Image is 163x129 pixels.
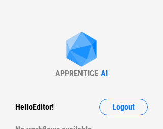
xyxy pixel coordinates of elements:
[101,69,108,79] div: AI
[55,69,98,79] div: APPRENTICE
[15,99,54,115] div: Hello Editor !
[112,103,135,111] span: Logout
[99,99,148,115] button: Logout
[61,32,102,69] img: Apprentice AI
